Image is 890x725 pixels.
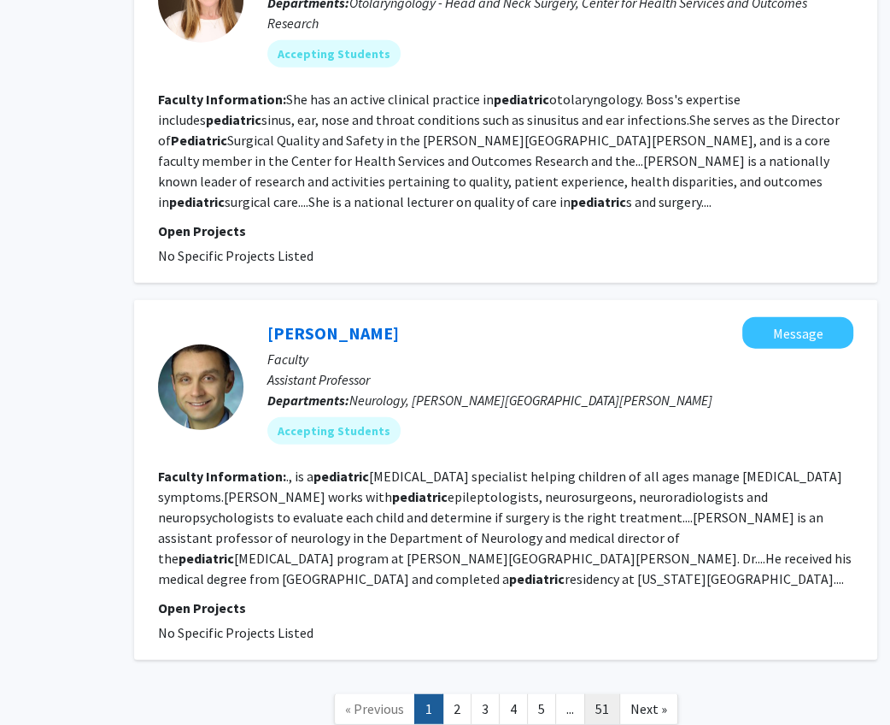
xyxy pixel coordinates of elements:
[158,91,840,210] fg-read-more: She has an active clinical practice in otolaryngology. Boss's expertise includes sinus, ear, nose...
[179,550,234,567] b: pediatric
[313,468,369,485] b: pediatric
[158,624,313,641] span: No Specific Projects Listed
[267,349,853,369] p: Faculty
[158,247,313,264] span: No Specific Projects Listed
[267,417,401,445] mat-chip: Accepting Students
[471,694,500,724] a: 3
[571,193,626,210] b: pediatric
[267,392,349,409] b: Departments:
[494,91,549,108] b: pediatric
[392,488,448,505] b: pediatric
[527,694,556,724] a: 5
[619,694,678,724] a: Next
[345,700,404,717] span: « Previous
[13,648,73,712] iframe: Chat
[334,694,415,724] a: Previous Page
[267,369,853,390] p: Assistant Professor
[267,322,399,344] a: [PERSON_NAME]
[414,694,443,724] a: 1
[158,91,286,108] b: Faculty Information:
[566,700,574,717] span: ...
[742,317,853,349] button: Message Ahmad Marashly
[158,468,286,485] b: Faculty Information:
[584,694,620,724] a: 51
[630,700,667,717] span: Next »
[171,132,227,149] b: Pediatric
[349,392,712,409] span: Neurology, [PERSON_NAME][GEOGRAPHIC_DATA][PERSON_NAME]
[158,221,853,241] p: Open Projects
[158,468,852,587] fg-read-more: ., is a [MEDICAL_DATA] specialist helping children of all ages manage [MEDICAL_DATA] symptoms.[PE...
[169,193,225,210] b: pediatric
[267,40,401,68] mat-chip: Accepting Students
[499,694,528,724] a: 4
[158,598,853,618] p: Open Projects
[442,694,471,724] a: 2
[206,111,261,128] b: pediatric
[509,570,565,587] b: pediatric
